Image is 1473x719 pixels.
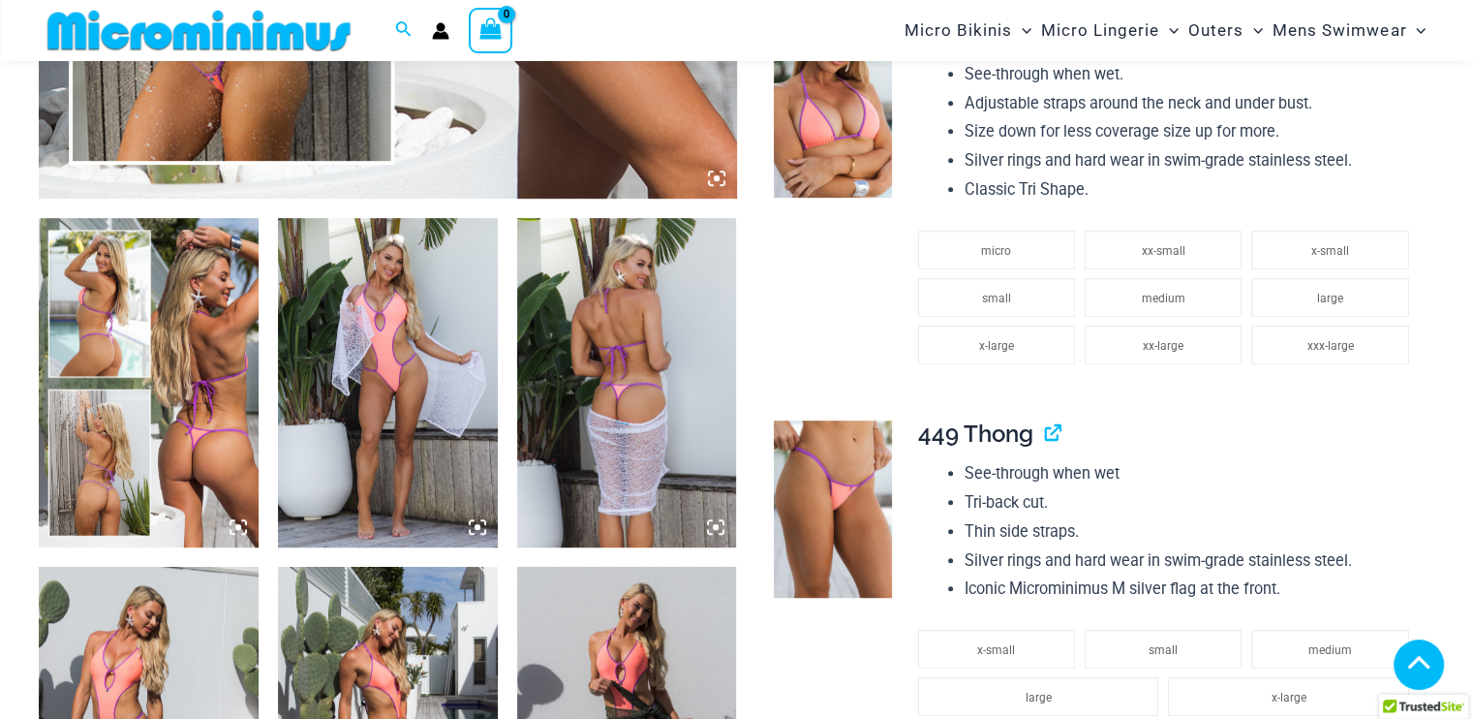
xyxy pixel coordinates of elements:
li: x-large [1168,677,1409,716]
a: Mens SwimwearMenu ToggleMenu Toggle [1268,6,1430,55]
a: Micro BikinisMenu ToggleMenu Toggle [900,6,1036,55]
a: View Shopping Cart, empty [469,8,513,52]
a: OutersMenu ToggleMenu Toggle [1183,6,1268,55]
a: Search icon link [395,18,413,43]
li: xxx-large [1251,326,1408,364]
img: Wild Card Neon Bliss 312 Top 03 [774,20,892,198]
li: x-large [918,326,1075,364]
span: 449 Thong [918,420,1033,448]
a: Micro LingerieMenu ToggleMenu Toggle [1036,6,1183,55]
li: medium [1251,630,1408,669]
li: micro [918,231,1075,269]
img: Wild Card Neon Bliss 819 One Piece St Martin 5996 Sarong 04 [517,218,737,547]
li: Silver rings and hard wear in swim-grade stainless steel. [965,547,1419,576]
span: x-large [1272,691,1306,704]
span: x-small [977,643,1015,657]
span: Micro Lingerie [1041,6,1159,55]
span: Menu Toggle [1406,6,1426,55]
li: small [918,278,1075,317]
nav: Site Navigation [897,3,1434,58]
span: medium [1142,292,1185,305]
span: Menu Toggle [1243,6,1263,55]
span: small [982,292,1011,305]
img: Wild Card Neon Bliss Collection Pack [39,218,259,547]
img: Wild Card Neon Bliss 449 Thong 01 [774,421,892,598]
li: xx-large [1085,326,1242,364]
span: Outers [1188,6,1243,55]
li: Tri-back cut. [965,488,1419,517]
span: Mens Swimwear [1273,6,1406,55]
span: Micro Bikinis [905,6,1012,55]
li: Classic Tri Shape. [965,175,1419,204]
li: See-through when wet. [965,60,1419,89]
li: Iconic Microminimus M silver flag at the front. [965,575,1419,604]
span: medium [1308,643,1352,657]
span: x-small [1311,244,1349,258]
li: small [1085,630,1242,669]
span: xx-small [1142,244,1185,258]
span: Menu Toggle [1159,6,1179,55]
img: Wild Card Neon Bliss 819 One Piece St Martin 5996 Sarong 03 [278,218,498,547]
li: medium [1085,278,1242,317]
span: micro [981,244,1011,258]
span: x-large [979,339,1014,353]
li: Adjustable straps around the neck and under bust. [965,89,1419,118]
li: large [1251,278,1408,317]
li: large [918,677,1159,716]
li: xx-small [1085,231,1242,269]
li: x-small [918,630,1075,669]
span: large [1317,292,1343,305]
span: small [1149,643,1178,657]
li: Size down for less coverage size up for more. [965,117,1419,146]
span: Menu Toggle [1012,6,1031,55]
img: MM SHOP LOGO FLAT [40,9,358,52]
span: xx-large [1143,339,1183,353]
a: Account icon link [432,22,449,40]
li: x-small [1251,231,1408,269]
span: large [1025,691,1051,704]
li: See-through when wet [965,459,1419,488]
span: xxx-large [1307,339,1354,353]
li: Silver rings and hard wear in swim-grade stainless steel. [965,146,1419,175]
li: Thin side straps. [965,517,1419,547]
